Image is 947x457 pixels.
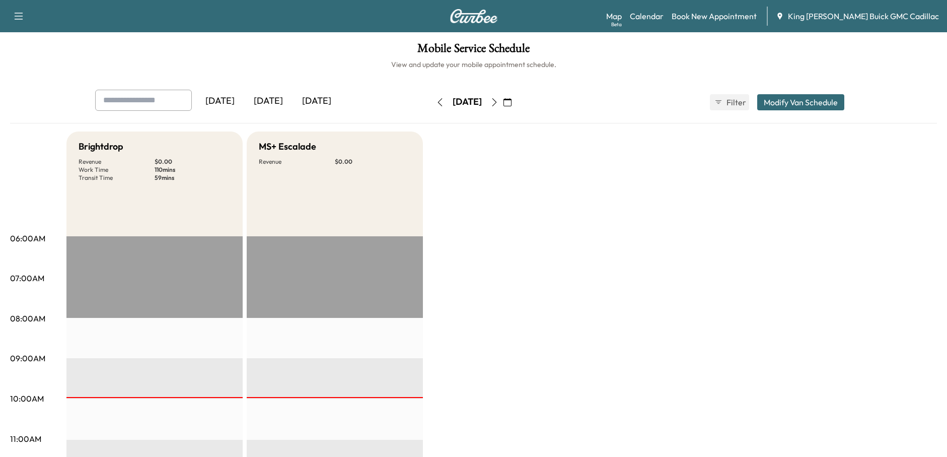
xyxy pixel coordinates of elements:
[79,140,123,154] h5: Brightdrop
[10,312,45,324] p: 08:00AM
[79,174,155,182] p: Transit Time
[453,96,482,108] div: [DATE]
[10,352,45,364] p: 09:00AM
[196,90,244,113] div: [DATE]
[630,10,664,22] a: Calendar
[79,158,155,166] p: Revenue
[606,10,622,22] a: MapBeta
[244,90,293,113] div: [DATE]
[293,90,341,113] div: [DATE]
[757,94,844,110] button: Modify Van Schedule
[79,166,155,174] p: Work Time
[335,158,411,166] p: $ 0.00
[10,393,44,405] p: 10:00AM
[10,42,937,59] h1: Mobile Service Schedule
[726,96,745,108] span: Filter
[710,94,749,110] button: Filter
[155,158,231,166] p: $ 0.00
[10,272,44,284] p: 07:00AM
[672,10,757,22] a: Book New Appointment
[788,10,939,22] span: King [PERSON_NAME] Buick GMC Cadillac
[10,433,41,445] p: 11:00AM
[611,21,622,28] div: Beta
[450,9,498,23] img: Curbee Logo
[155,166,231,174] p: 110 mins
[10,232,45,244] p: 06:00AM
[259,158,335,166] p: Revenue
[10,59,937,70] h6: View and update your mobile appointment schedule.
[259,140,316,154] h5: MS+ Escalade
[155,174,231,182] p: 59 mins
